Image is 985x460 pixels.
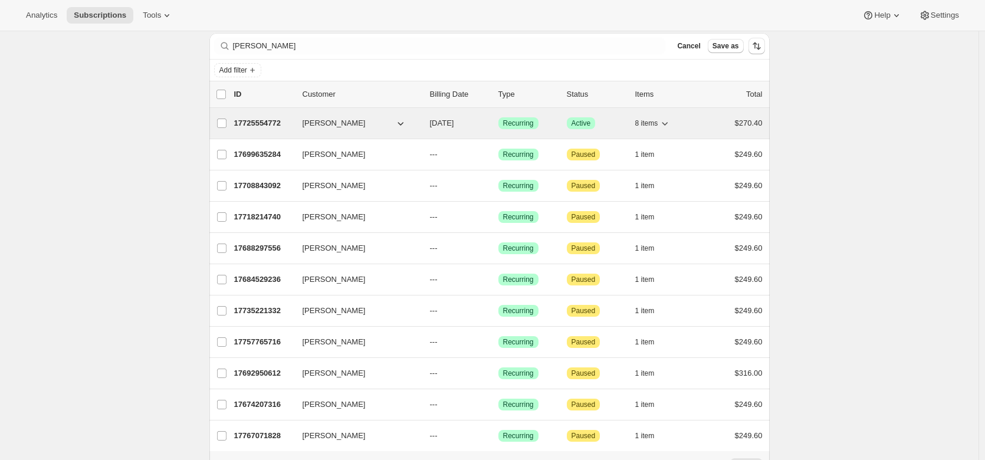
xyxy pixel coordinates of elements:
p: Billing Date [430,88,489,100]
p: 17684529236 [234,274,293,285]
div: 17767071828[PERSON_NAME]---SuccessRecurringAttentionPaused1 item$249.60 [234,428,763,444]
p: 17757765716 [234,336,293,348]
button: 1 item [635,178,668,194]
span: Paused [572,431,596,441]
div: Items [635,88,694,100]
div: Type [498,88,557,100]
span: Recurring [503,244,534,253]
button: 1 item [635,428,668,444]
button: Cancel [672,39,705,53]
p: 17718214740 [234,211,293,223]
span: $316.00 [735,369,763,377]
span: Paused [572,369,596,378]
span: Tools [143,11,161,20]
span: [PERSON_NAME] [303,274,366,285]
button: 1 item [635,240,668,257]
span: [PERSON_NAME] [303,305,366,317]
button: [PERSON_NAME] [295,395,413,414]
span: Paused [572,244,596,253]
button: [PERSON_NAME] [295,239,413,258]
div: 17674207316[PERSON_NAME]---SuccessRecurringAttentionPaused1 item$249.60 [234,396,763,413]
button: Analytics [19,7,64,24]
span: Recurring [503,369,534,378]
span: 8 items [635,119,658,128]
span: 1 item [635,431,655,441]
span: [PERSON_NAME] [303,117,366,129]
button: 1 item [635,396,668,413]
div: 17725554772[PERSON_NAME][DATE]SuccessRecurringSuccessActive8 items$270.40 [234,115,763,132]
span: Subscriptions [74,11,126,20]
span: Recurring [503,275,534,284]
span: --- [430,244,438,252]
span: Recurring [503,150,534,159]
span: 1 item [635,275,655,284]
div: 17684529236[PERSON_NAME]---SuccessRecurringAttentionPaused1 item$249.60 [234,271,763,288]
p: 17708843092 [234,180,293,192]
span: [PERSON_NAME] [303,180,366,192]
span: $249.60 [735,181,763,190]
button: Add filter [214,63,261,77]
span: Settings [931,11,959,20]
span: $249.60 [735,431,763,440]
span: 1 item [635,150,655,159]
span: --- [430,306,438,315]
button: 1 item [635,271,668,288]
span: $249.60 [735,306,763,315]
span: [PERSON_NAME] [303,149,366,160]
span: Paused [572,337,596,347]
span: Recurring [503,306,534,316]
span: [PERSON_NAME] [303,211,366,223]
span: Cancel [677,41,700,51]
button: 1 item [635,334,668,350]
button: Subscriptions [67,7,133,24]
div: 17699635284[PERSON_NAME]---SuccessRecurringAttentionPaused1 item$249.60 [234,146,763,163]
button: Tools [136,7,180,24]
span: --- [430,150,438,159]
span: $249.60 [735,150,763,159]
div: 17757765716[PERSON_NAME]---SuccessRecurringAttentionPaused1 item$249.60 [234,334,763,350]
p: 17735221332 [234,305,293,317]
div: 17692950612[PERSON_NAME]---SuccessRecurringAttentionPaused1 item$316.00 [234,365,763,382]
button: Help [855,7,909,24]
span: $249.60 [735,400,763,409]
span: --- [430,337,438,346]
span: Recurring [503,337,534,347]
span: --- [430,400,438,409]
p: ID [234,88,293,100]
button: 1 item [635,146,668,163]
span: $249.60 [735,275,763,284]
button: Sort the results [748,38,765,54]
span: Paused [572,181,596,190]
button: [PERSON_NAME] [295,426,413,445]
span: [PERSON_NAME] [303,430,366,442]
span: 1 item [635,306,655,316]
span: 1 item [635,400,655,409]
span: [PERSON_NAME] [303,399,366,410]
span: [PERSON_NAME] [303,242,366,254]
span: --- [430,431,438,440]
button: [PERSON_NAME] [295,301,413,320]
button: [PERSON_NAME] [295,333,413,351]
span: Recurring [503,119,534,128]
p: 17688297556 [234,242,293,254]
p: 17725554772 [234,117,293,129]
span: Paused [572,306,596,316]
span: [DATE] [430,119,454,127]
span: $249.60 [735,244,763,252]
button: Settings [912,7,966,24]
p: 17767071828 [234,430,293,442]
span: 1 item [635,369,655,378]
div: 17708843092[PERSON_NAME]---SuccessRecurringAttentionPaused1 item$249.60 [234,178,763,194]
span: 1 item [635,337,655,347]
span: Recurring [503,181,534,190]
span: [PERSON_NAME] [303,336,366,348]
span: Recurring [503,400,534,409]
span: Save as [713,41,739,51]
span: 1 item [635,181,655,190]
p: Status [567,88,626,100]
span: Recurring [503,431,534,441]
p: 17674207316 [234,399,293,410]
button: [PERSON_NAME] [295,145,413,164]
span: $249.60 [735,337,763,346]
span: $270.40 [735,119,763,127]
